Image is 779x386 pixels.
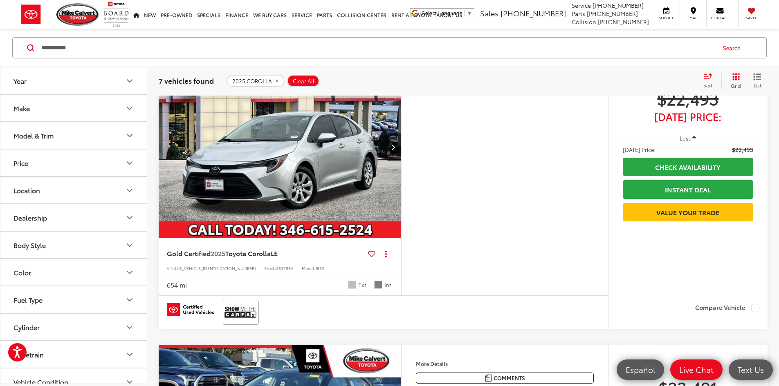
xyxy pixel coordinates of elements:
span: ▼ [467,10,472,16]
div: Cylinder [13,323,40,331]
div: Body Style [13,241,46,249]
span: 1852 [315,265,324,271]
div: Fuel Type [125,295,135,305]
div: Drivetrain [13,350,44,358]
span: 253799A [276,265,294,271]
div: Make [13,104,30,112]
span: [US_VEHICLE_IDENTIFICATION_NUMBER] [175,265,256,271]
span: Sort [703,82,712,89]
label: Compare Vehicle [695,304,759,312]
button: PricePrice [0,149,148,176]
button: Body StyleBody Style [0,232,148,258]
div: Year [125,76,135,86]
span: Int. [384,281,393,289]
div: 654 mi [167,280,187,290]
span: Light Gray [374,281,382,289]
img: Comments [485,375,492,382]
span: Comments [494,374,525,382]
div: Model & Trim [13,132,54,139]
span: Español [622,364,659,375]
div: Fuel Type [13,296,43,303]
div: Dealership [13,214,47,221]
button: Fuel TypeFuel Type [0,286,148,313]
span: [PHONE_NUMBER] [587,9,638,18]
span: Text Us [734,364,768,375]
div: Location [125,185,135,195]
span: Toyota Corolla [225,248,271,258]
span: $22,493 [623,88,753,108]
div: Cylinder [125,322,135,332]
div: Vehicle Condition [13,378,68,386]
a: Español [617,359,664,380]
span: Ext. [358,281,368,289]
span: VIN: [167,265,175,271]
img: Toyota Certified Used Vehicles [167,303,214,316]
div: Price [13,159,28,167]
button: Clear All [287,75,319,87]
span: dropdown dots [385,250,387,257]
div: Model & Trim [125,131,135,141]
span: [PHONE_NUMBER] [593,1,644,9]
div: Drivetrain [125,350,135,359]
button: DealershipDealership [0,204,148,231]
a: Value Your Trade [623,203,753,221]
button: Actions [379,246,393,261]
a: Text Us [729,359,773,380]
button: LocationLocation [0,177,148,203]
button: Grid View [721,73,747,89]
div: Location [13,186,40,194]
button: Select sort value [699,73,721,89]
span: Live Chat [675,364,718,375]
div: Body Style [125,240,135,250]
span: [DATE] Price: [623,112,753,120]
div: Color [125,268,135,277]
span: [PHONE_NUMBER] [501,8,566,18]
div: Color [13,268,31,276]
button: Less [676,131,700,145]
span: LE [271,248,278,258]
div: Price [125,158,135,168]
div: Make [125,103,135,113]
span: [DATE] Price: [623,145,656,154]
span: Model: [302,265,315,271]
button: DrivetrainDrivetrain [0,341,148,368]
button: ColorColor [0,259,148,286]
a: Instant Deal [623,180,753,199]
span: Map [684,15,702,20]
span: List [753,82,761,89]
span: [PHONE_NUMBER] [598,18,649,26]
h4: More Details [416,361,594,366]
span: Clear All [293,78,314,84]
span: Collision [572,18,596,26]
a: Check Availability [623,158,753,176]
button: Comments [416,373,594,384]
span: Parts [572,9,585,18]
div: Year [13,77,27,85]
input: Search by Make, Model, or Keyword [40,38,715,58]
button: List View [747,73,768,89]
span: $22,493 [732,145,753,154]
div: 2025 Toyota Corolla LE 0 [158,56,402,238]
span: Service [572,1,591,9]
img: View CARFAX report [224,301,257,323]
a: Gold Certified2025Toyota CorollaLE [167,249,365,258]
button: YearYear [0,67,148,94]
button: remove 2025%20COROLLA [227,75,285,87]
div: Dealership [125,213,135,223]
button: Search [715,38,752,58]
a: Live Chat [670,359,723,380]
button: Model & TrimModel & Trim [0,122,148,149]
span: 2025 COROLLA [232,78,272,84]
button: Next image [385,133,401,161]
span: Grid [731,82,741,89]
span: Stock: [264,265,276,271]
span: Less [680,134,691,142]
span: Classic Silver Metallic [348,281,356,289]
button: MakeMake [0,95,148,121]
img: 2025 Toyota Corolla LE [158,56,402,239]
span: Contact [711,15,729,20]
a: 2025 Toyota Corolla LE2025 Toyota Corolla LE2025 Toyota Corolla LE2025 Toyota Corolla LE [158,56,402,238]
span: ​ [465,10,465,16]
span: Gold Certified [167,248,211,258]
